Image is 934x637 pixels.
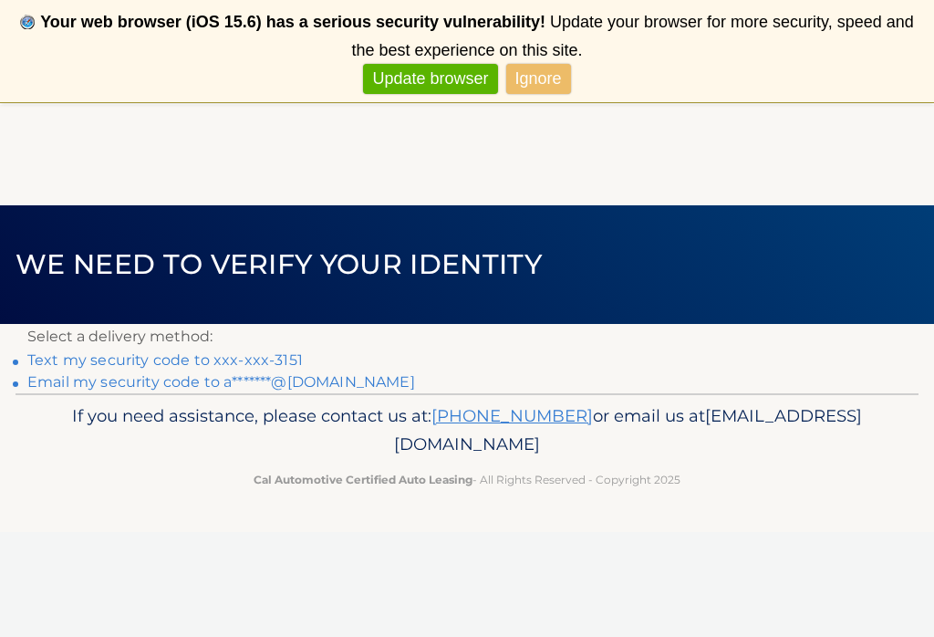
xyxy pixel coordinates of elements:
span: We need to verify your identity [16,247,542,281]
p: Select a delivery method: [27,324,907,350]
span: Update your browser for more security, speed and the best experience on this site. [351,13,913,59]
strong: Cal Automotive Certified Auto Leasing [254,473,472,486]
a: Ignore [506,64,571,94]
a: Text my security code to xxx-xxx-3151 [27,351,303,369]
p: If you need assistance, please contact us at: or email us at [43,402,891,460]
a: Update browser [363,64,497,94]
a: Email my security code to a*******@[DOMAIN_NAME] [27,373,415,391]
p: - All Rights Reserved - Copyright 2025 [43,470,891,489]
b: Your web browser (iOS 15.6) has a serious security vulnerability! [40,13,545,31]
a: [PHONE_NUMBER] [431,405,593,426]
